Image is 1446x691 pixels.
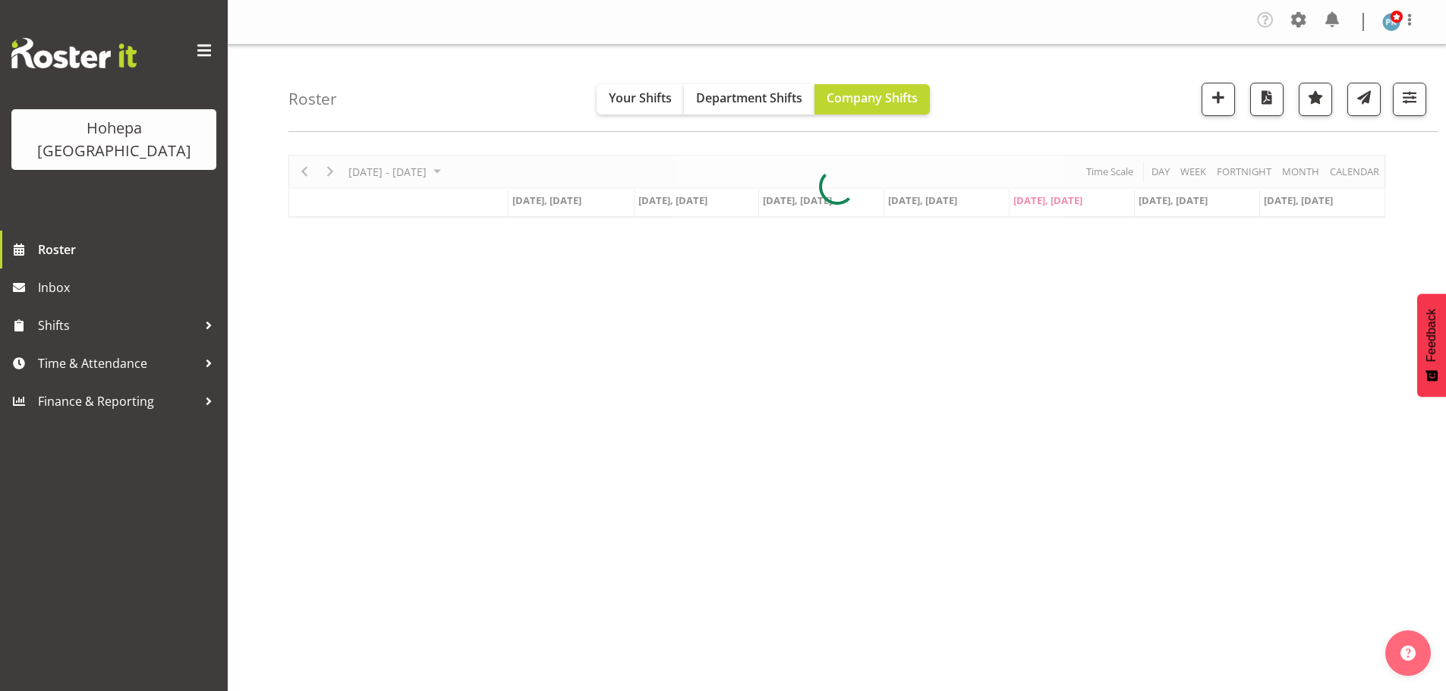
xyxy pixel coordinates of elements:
[597,84,684,115] button: Your Shifts
[1382,13,1400,31] img: poonam-kade5940.jpg
[1347,83,1381,116] button: Send a list of all shifts for the selected filtered period to all rostered employees.
[38,352,197,375] span: Time & Attendance
[1425,309,1438,362] span: Feedback
[38,390,197,413] span: Finance & Reporting
[609,90,672,106] span: Your Shifts
[27,117,201,162] div: Hohepa [GEOGRAPHIC_DATA]
[38,276,220,299] span: Inbox
[1299,83,1332,116] button: Highlight an important date within the roster.
[1393,83,1426,116] button: Filter Shifts
[38,238,220,261] span: Roster
[1400,645,1416,661] img: help-xxl-2.png
[684,84,814,115] button: Department Shifts
[1417,294,1446,397] button: Feedback - Show survey
[1250,83,1284,116] button: Download a PDF of the roster according to the set date range.
[814,84,930,115] button: Company Shifts
[696,90,802,106] span: Department Shifts
[38,314,197,337] span: Shifts
[288,90,337,108] h4: Roster
[827,90,918,106] span: Company Shifts
[11,38,137,68] img: Rosterit website logo
[1202,83,1235,116] button: Add a new shift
